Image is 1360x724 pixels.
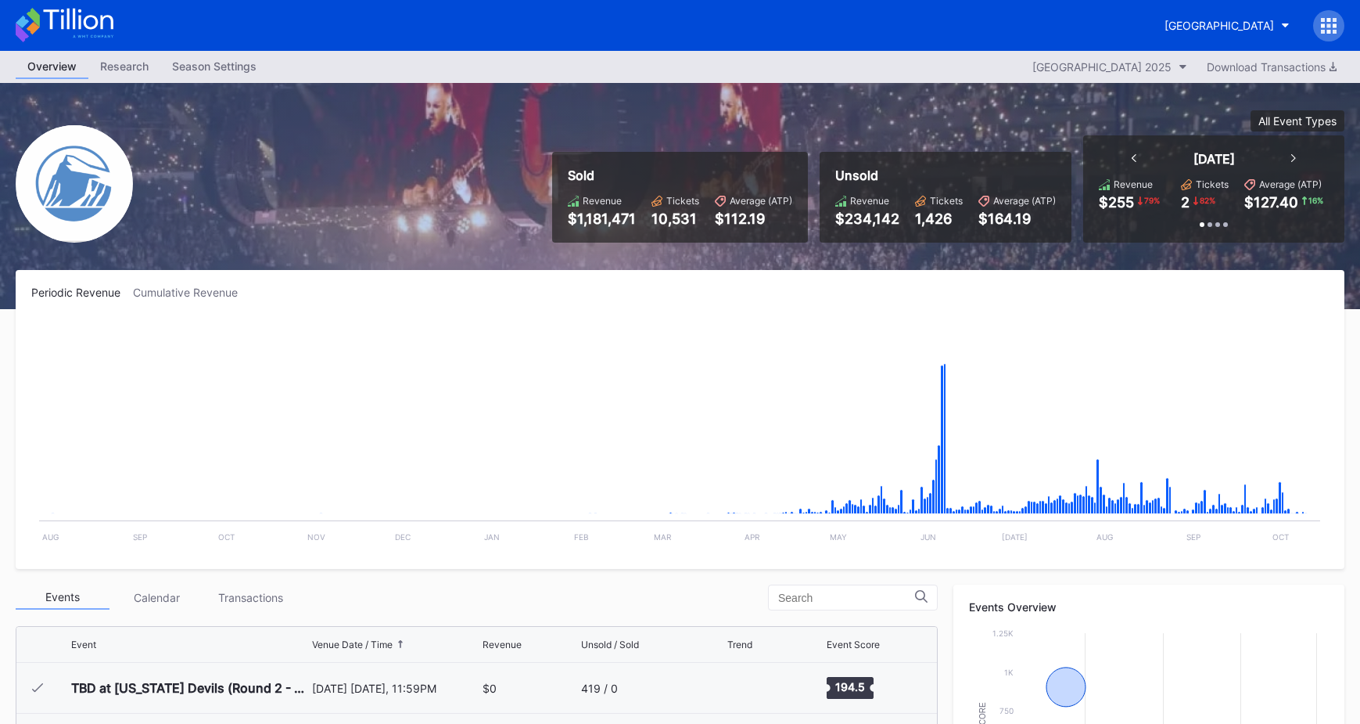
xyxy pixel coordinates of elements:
[827,639,880,650] div: Event Score
[160,55,268,77] div: Season Settings
[1193,151,1235,167] div: [DATE]
[31,286,133,299] div: Periodic Revenue
[484,532,500,542] text: Jan
[16,585,109,610] div: Events
[42,532,59,542] text: Aug
[483,639,522,650] div: Revenue
[1251,110,1344,131] button: All Event Types
[1307,194,1325,207] div: 16 %
[218,532,235,542] text: Oct
[16,125,133,243] img: Devils-Logo.png
[993,195,1056,207] div: Average (ATP)
[395,532,411,542] text: Dec
[920,532,936,542] text: Jun
[1002,532,1028,542] text: [DATE]
[915,211,963,227] div: 1,426
[1199,56,1344,77] button: Download Transactions
[727,639,752,650] div: Trend
[568,167,792,183] div: Sold
[999,706,1014,715] text: 750
[1196,178,1229,190] div: Tickets
[88,55,160,79] a: Research
[203,585,297,610] div: Transactions
[583,195,622,207] div: Revenue
[1143,194,1161,207] div: 79 %
[574,532,589,542] text: Feb
[109,585,203,610] div: Calendar
[71,639,96,650] div: Event
[651,211,699,227] div: 10,531
[307,532,325,542] text: Nov
[1259,178,1322,190] div: Average (ATP)
[581,639,639,650] div: Unsold / Sold
[1114,178,1153,190] div: Revenue
[654,532,672,542] text: Mar
[835,680,865,693] text: 194.5
[992,629,1014,638] text: 1.25k
[1186,532,1200,542] text: Sep
[850,195,889,207] div: Revenue
[133,532,147,542] text: Sep
[1004,668,1014,677] text: 1k
[745,532,760,542] text: Apr
[969,600,1329,614] div: Events Overview
[483,682,497,695] div: $0
[1153,11,1301,40] button: [GEOGRAPHIC_DATA]
[666,195,699,207] div: Tickets
[160,55,268,79] a: Season Settings
[835,167,1056,183] div: Unsold
[88,55,160,77] div: Research
[1024,56,1195,77] button: [GEOGRAPHIC_DATA] 2025
[1181,194,1190,211] div: 2
[830,532,847,542] text: May
[1272,532,1289,542] text: Oct
[978,211,1056,227] div: $164.19
[1244,194,1298,211] div: $127.40
[16,55,88,79] a: Overview
[581,682,618,695] div: 419 / 0
[1198,194,1217,207] div: 82 %
[1207,60,1337,74] div: Download Transactions
[727,668,774,708] svg: Chart title
[930,195,963,207] div: Tickets
[730,195,792,207] div: Average (ATP)
[1032,60,1172,74] div: [GEOGRAPHIC_DATA] 2025
[1258,114,1337,128] div: All Event Types
[133,286,250,299] div: Cumulative Revenue
[1099,194,1134,211] div: $255
[1164,19,1274,32] div: [GEOGRAPHIC_DATA]
[31,319,1328,553] svg: Chart title
[71,680,308,696] div: TBD at [US_STATE] Devils (Round 2 - Home Game 1) (Date TBD) (If Necessary)
[715,211,792,227] div: $112.19
[778,592,915,604] input: Search
[1096,532,1113,542] text: Aug
[312,682,478,695] div: [DATE] [DATE], 11:59PM
[835,211,899,227] div: $234,142
[568,211,636,227] div: $1,181,471
[312,639,393,650] div: Venue Date / Time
